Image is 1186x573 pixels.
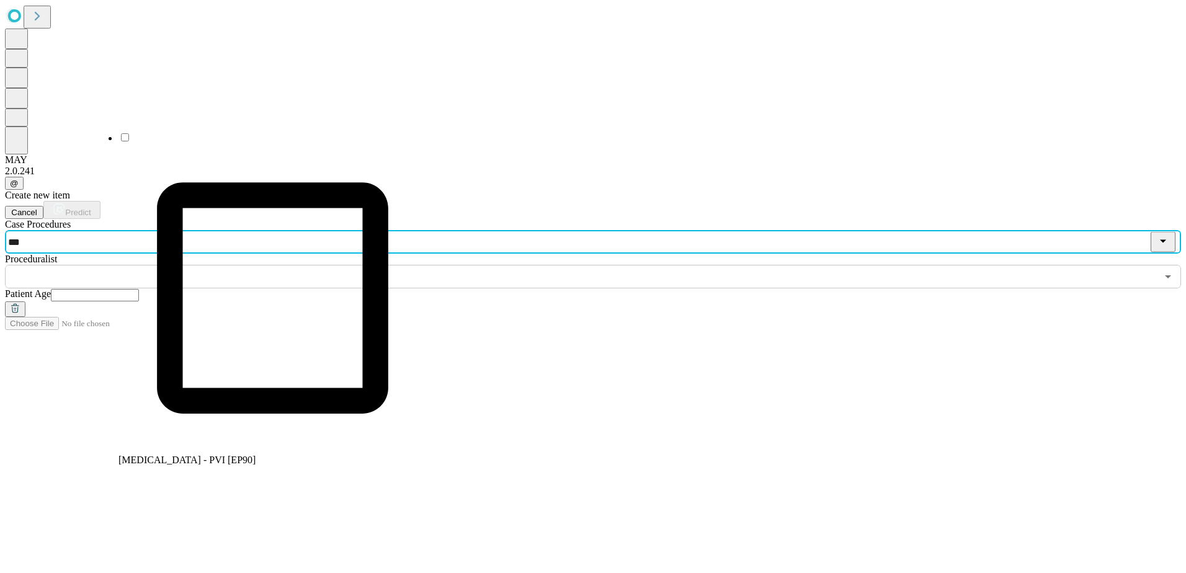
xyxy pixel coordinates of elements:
button: Cancel [5,206,43,219]
span: Proceduralist [5,254,57,264]
span: Scheduled Procedure [5,219,71,229]
span: Predict [65,208,91,217]
button: Close [1151,232,1175,252]
span: @ [10,179,19,188]
span: [MEDICAL_DATA] - PVI [EP90] [118,455,256,465]
div: MAY [5,154,1181,166]
div: 2.0.241 [5,166,1181,177]
button: Open [1159,268,1177,285]
span: Cancel [11,208,37,217]
span: Patient Age [5,288,51,299]
button: Predict [43,201,100,219]
span: Create new item [5,190,70,200]
button: @ [5,177,24,190]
